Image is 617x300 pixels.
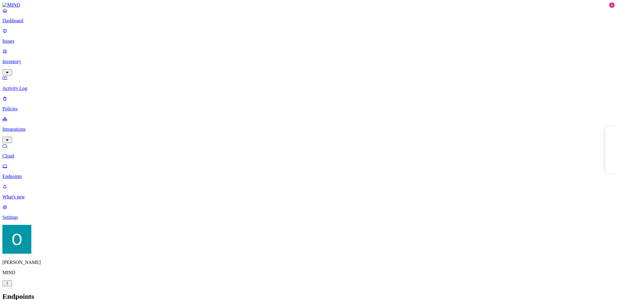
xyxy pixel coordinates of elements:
a: Inventory [2,49,615,75]
a: Activity Log [2,75,615,91]
a: Cloud [2,143,615,159]
p: What's new [2,194,615,200]
a: MIND [2,2,615,8]
p: Issues [2,38,615,44]
a: Issues [2,28,615,44]
p: Dashboard [2,18,615,23]
a: Settings [2,204,615,220]
div: 5 [609,2,615,8]
a: Endpoints [2,164,615,179]
a: Policies [2,96,615,112]
p: Integrations [2,127,615,132]
p: Cloud [2,153,615,159]
p: Endpoints [2,174,615,179]
a: What's new [2,184,615,200]
p: Policies [2,106,615,112]
p: Inventory [2,59,615,64]
img: Ofir Englard [2,225,31,254]
p: Settings [2,215,615,220]
a: Dashboard [2,8,615,23]
p: [PERSON_NAME] [2,260,615,265]
img: MIND [2,2,20,8]
p: Activity Log [2,86,615,91]
p: MIND [2,270,615,275]
a: Integrations [2,116,615,142]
